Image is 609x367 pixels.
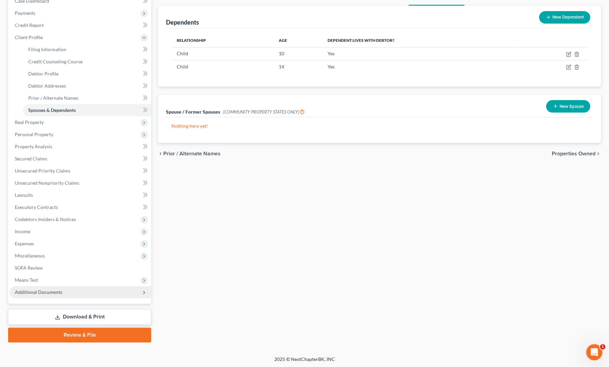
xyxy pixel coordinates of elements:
a: Lawsuits [9,189,151,201]
a: Debtor Addresses [23,80,151,92]
button: chevron_left Prior / Alternate Names [158,151,221,156]
a: Unsecured Nonpriority Claims [9,177,151,189]
span: Filing Information [28,47,66,52]
button: Properties Owned chevron_right [552,151,601,156]
span: Means Test [15,277,38,283]
span: Properties Owned [552,151,596,156]
div: Dependents [166,18,199,26]
span: Miscellaneous [15,253,45,258]
span: Spouses & Dependents [28,107,76,113]
span: Unsecured Nonpriority Claims [15,180,79,186]
span: Secured Claims [15,156,47,161]
td: 10 [273,47,322,60]
span: Income [15,228,30,234]
span: Payments [15,10,35,16]
a: Credit Counseling Course [23,56,151,68]
span: Executory Contracts [15,204,58,210]
span: Unsecured Priority Claims [15,168,70,174]
th: Age [273,34,322,47]
span: Personal Property [15,131,53,137]
a: Prior / Alternate Names [23,92,151,104]
p: Nothing here yet! [171,123,587,129]
span: Additional Documents [15,289,62,295]
td: 14 [273,60,322,73]
i: chevron_left [158,151,163,156]
a: Secured Claims [9,153,151,165]
a: Credit Report [9,19,151,31]
i: chevron_right [596,151,601,156]
span: Prior / Alternate Names [163,151,221,156]
a: SOFA Review [9,262,151,274]
span: Expenses [15,241,34,246]
span: Spouse / Former Spouses [166,109,220,115]
span: Real Property [15,119,44,125]
a: Executory Contracts [9,201,151,213]
span: Property Analysis [15,144,52,149]
td: Yes [322,60,519,73]
a: Property Analysis [9,141,151,153]
th: Dependent lives with debtor? [322,34,519,47]
span: Credit Report [15,22,44,28]
a: Review & File [8,328,151,342]
a: Debtor Profile [23,68,151,80]
a: Filing Information [23,43,151,56]
iframe: Intercom live chat [586,344,602,360]
a: Spouses & Dependents [23,104,151,116]
td: Child [171,60,273,73]
span: Codebtors Insiders & Notices [15,216,76,222]
a: Unsecured Priority Claims [9,165,151,177]
td: Yes [322,47,519,60]
span: (COMMUNITY PROPERTY STATES ONLY) [223,109,305,115]
button: New Spouse [546,100,590,113]
span: Client Profile [15,34,43,40]
a: Download & Print [8,309,151,325]
td: Child [171,47,273,60]
span: Credit Counseling Course [28,59,82,64]
span: Lawsuits [15,192,33,198]
span: Debtor Profile [28,71,59,77]
th: Relationship [171,34,273,47]
span: SOFA Review [15,265,43,271]
span: Prior / Alternate Names [28,95,78,101]
button: New Dependent [539,11,590,24]
span: Debtor Addresses [28,83,66,89]
span: 1 [600,344,605,349]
